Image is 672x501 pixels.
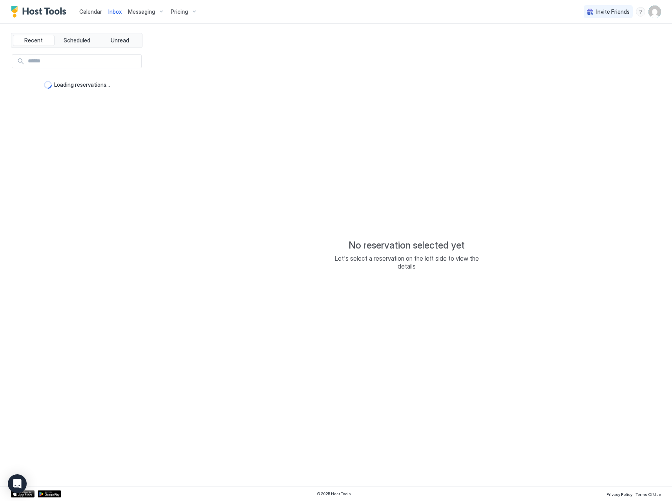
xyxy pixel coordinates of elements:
[38,490,61,497] a: Google Play Store
[8,474,27,493] div: Open Intercom Messenger
[79,7,102,16] a: Calendar
[11,490,35,497] a: App Store
[171,8,188,15] span: Pricing
[606,490,632,498] a: Privacy Policy
[317,491,351,496] span: © 2025 Host Tools
[54,81,110,88] span: Loading reservations...
[349,240,465,251] span: No reservation selected yet
[56,35,98,46] button: Scheduled
[635,492,661,497] span: Terms Of Use
[128,8,155,15] span: Messaging
[99,35,141,46] button: Unread
[11,6,70,18] a: Host Tools Logo
[648,5,661,18] div: User profile
[13,35,55,46] button: Recent
[25,55,141,68] input: Input Field
[79,8,102,15] span: Calendar
[636,7,645,16] div: menu
[635,490,661,498] a: Terms Of Use
[108,7,122,16] a: Inbox
[11,33,142,48] div: tab-group
[606,492,632,497] span: Privacy Policy
[328,254,485,270] span: Let's select a reservation on the left side to view the details
[596,8,630,15] span: Invite Friends
[111,37,129,44] span: Unread
[44,81,52,89] div: loading
[64,37,90,44] span: Scheduled
[108,8,122,15] span: Inbox
[24,37,43,44] span: Recent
